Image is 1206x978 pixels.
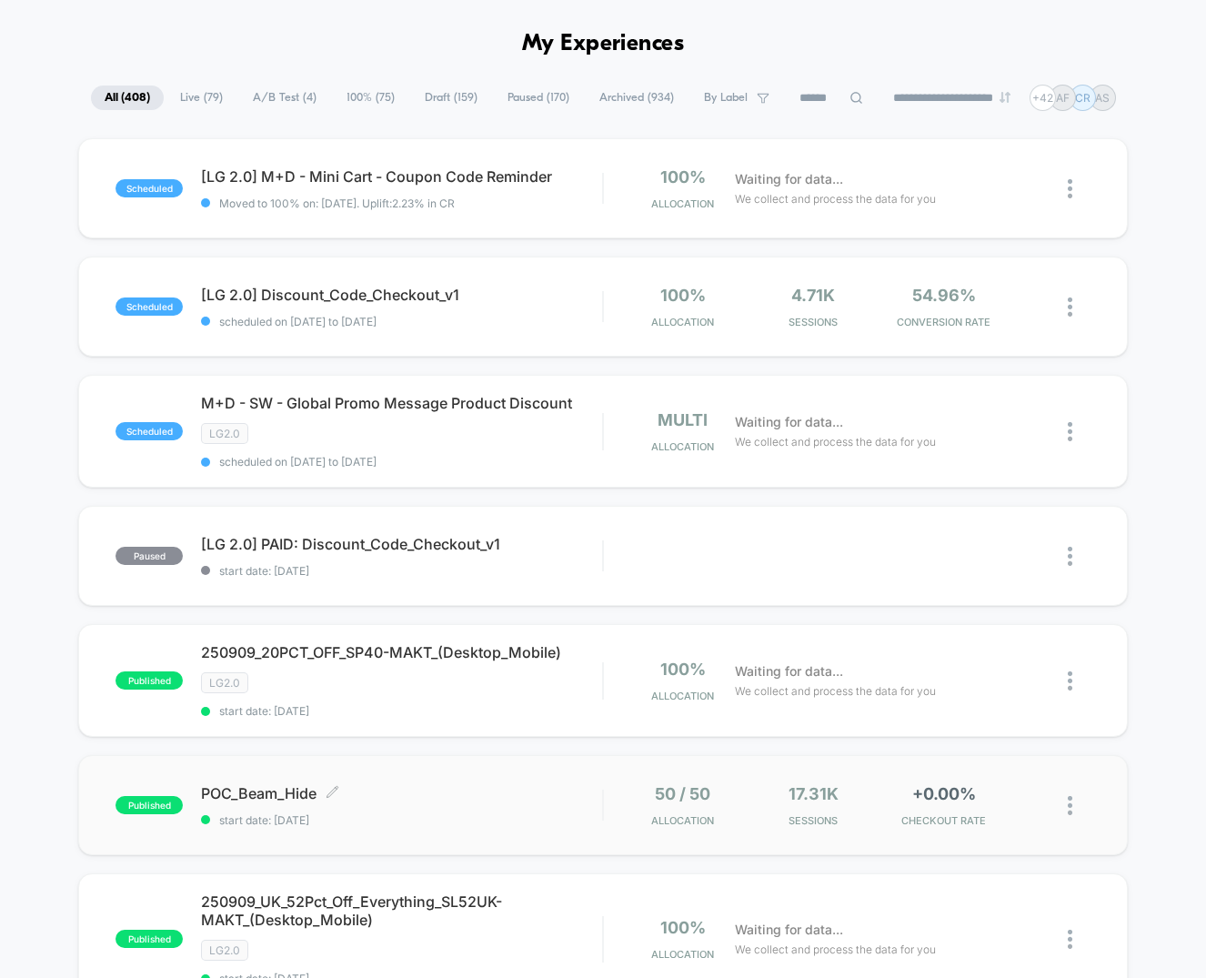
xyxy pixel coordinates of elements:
span: 100% [660,918,706,937]
span: CHECKOUT RATE [883,814,1005,827]
span: scheduled on [DATE] to [DATE] [201,455,602,469]
span: 100% ( 75 ) [333,86,408,110]
img: close [1068,179,1072,198]
img: close [1068,547,1072,566]
span: We collect and process the data for you [735,682,936,700]
span: Allocation [651,814,714,827]
span: Archived ( 934 ) [586,86,688,110]
span: We collect and process the data for you [735,190,936,207]
img: end [1000,92,1010,103]
span: multi [658,410,708,429]
span: 100% [660,167,706,187]
div: + 42 [1030,85,1056,111]
span: published [116,930,183,948]
span: Draft ( 159 ) [411,86,491,110]
span: start date: [DATE] [201,704,602,718]
span: 17.31k [789,784,839,803]
img: close [1068,422,1072,441]
span: Waiting for data... [735,920,843,940]
span: Waiting for data... [735,412,843,432]
span: Allocation [651,440,714,453]
span: scheduled [116,179,183,197]
p: CR [1075,91,1090,105]
span: +0.00% [912,784,976,803]
span: Waiting for data... [735,661,843,681]
p: AF [1056,91,1070,105]
span: scheduled on [DATE] to [DATE] [201,315,602,328]
span: [LG 2.0] PAID: Discount_Code_Checkout_v1 [201,535,602,553]
span: LG2.0 [201,672,248,693]
span: published [116,796,183,814]
span: [LG 2.0] Discount_Code_Checkout_v1 [201,286,602,304]
span: Paused ( 170 ) [494,86,583,110]
span: LG2.0 [201,423,248,444]
span: scheduled [116,297,183,316]
img: close [1068,671,1072,691]
span: All ( 408 ) [91,86,164,110]
span: POC_Beam_Hide [201,784,602,802]
span: 250909_20PCT_OFF_SP40-MAKT_(Desktop_Mobile) [201,643,602,661]
span: Live ( 79 ) [166,86,236,110]
span: 54.96% [912,286,976,305]
span: 100% [660,660,706,679]
span: Allocation [651,948,714,961]
span: LG2.0 [201,940,248,961]
span: scheduled [116,422,183,440]
span: start date: [DATE] [201,564,602,578]
span: Waiting for data... [735,169,843,189]
span: start date: [DATE] [201,813,602,827]
span: Sessions [752,814,874,827]
span: Allocation [651,690,714,702]
span: [LG 2.0] M+D - Mini Cart - Coupon Code Reminder [201,167,602,186]
img: close [1068,297,1072,317]
p: AS [1095,91,1110,105]
span: 100% [660,286,706,305]
span: Allocation [651,316,714,328]
span: A/B Test ( 4 ) [239,86,330,110]
span: paused [116,547,183,565]
span: Sessions [752,316,874,328]
span: By Label [704,91,748,105]
span: M+D - SW - Global Promo Message Product Discount [201,394,602,412]
span: We collect and process the data for you [735,941,936,958]
span: Allocation [651,197,714,210]
h1: My Experiences [522,31,685,57]
span: 50 / 50 [655,784,710,803]
span: published [116,671,183,690]
span: We collect and process the data for you [735,433,936,450]
img: close [1068,930,1072,949]
span: CONVERSION RATE [883,316,1005,328]
span: 250909_UK_52Pct_Off_Everything_SL52UK-MAKT_(Desktop_Mobile) [201,892,602,929]
span: Moved to 100% on: [DATE] . Uplift: 2.23% in CR [219,197,455,210]
span: 4.71k [791,286,835,305]
img: close [1068,796,1072,815]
